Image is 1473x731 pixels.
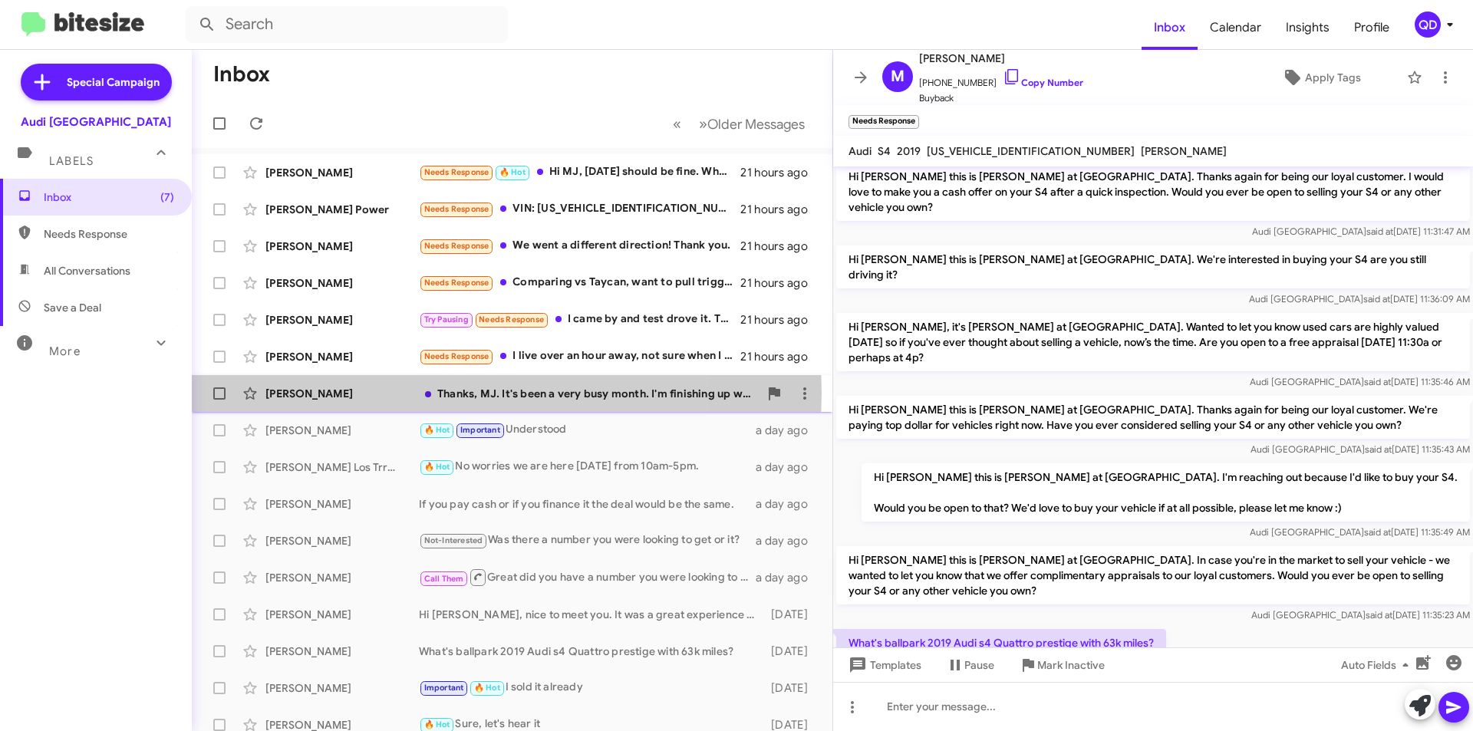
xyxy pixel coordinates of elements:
[763,680,820,696] div: [DATE]
[862,463,1470,522] p: Hi [PERSON_NAME] this is [PERSON_NAME] at [GEOGRAPHIC_DATA]. I'm reaching out because I'd like to...
[265,459,419,475] div: [PERSON_NAME] Los Trrenas
[265,386,419,401] div: [PERSON_NAME]
[424,241,489,251] span: Needs Response
[740,312,820,328] div: 21 hours ago
[1251,443,1470,455] span: Audi [GEOGRAPHIC_DATA] [DATE] 11:35:43 AM
[160,189,174,205] span: (7)
[919,49,1083,68] span: [PERSON_NAME]
[1249,293,1470,305] span: Audi [GEOGRAPHIC_DATA] [DATE] 11:36:09 AM
[265,533,419,548] div: [PERSON_NAME]
[1364,526,1391,538] span: said at
[664,108,814,140] nav: Page navigation example
[186,6,508,43] input: Search
[265,680,419,696] div: [PERSON_NAME]
[265,165,419,180] div: [PERSON_NAME]
[424,719,450,729] span: 🔥 Hot
[740,202,820,217] div: 21 hours ago
[265,423,419,438] div: [PERSON_NAME]
[419,386,759,401] div: Thanks, MJ. It's been a very busy month. I'm finishing up work at a company to retire fully. Also...
[1366,609,1392,621] span: said at
[1251,609,1470,621] span: Audi [GEOGRAPHIC_DATA] [DATE] 11:35:23 AM
[424,683,464,693] span: Important
[836,313,1470,371] p: Hi [PERSON_NAME], it's [PERSON_NAME] at [GEOGRAPHIC_DATA]. Wanted to let you know used cars are h...
[44,263,130,278] span: All Conversations
[424,314,469,324] span: Try Pausing
[419,458,756,476] div: No worries we are here [DATE] from 10am-5pm.
[836,546,1470,604] p: Hi [PERSON_NAME] this is [PERSON_NAME] at [GEOGRAPHIC_DATA]. In case you're in the market to sell...
[740,349,820,364] div: 21 hours ago
[424,278,489,288] span: Needs Response
[1366,226,1393,237] span: said at
[699,114,707,133] span: »
[1305,64,1361,91] span: Apply Tags
[878,144,891,158] span: S4
[673,114,681,133] span: «
[1242,64,1399,91] button: Apply Tags
[1365,443,1392,455] span: said at
[1252,226,1470,237] span: Audi [GEOGRAPHIC_DATA] [DATE] 11:31:47 AM
[756,533,820,548] div: a day ago
[690,108,814,140] button: Next
[419,274,740,291] div: Comparing vs Taycan, want to pull trigger on a lease before 9/30
[265,202,419,217] div: [PERSON_NAME] Power
[845,651,921,679] span: Templates
[424,351,489,361] span: Needs Response
[1402,12,1456,38] button: QD
[707,116,805,133] span: Older Messages
[1007,651,1117,679] button: Mark Inactive
[1342,5,1402,50] a: Profile
[740,239,820,254] div: 21 hours ago
[479,314,544,324] span: Needs Response
[265,607,419,622] div: [PERSON_NAME]
[1141,144,1227,158] span: [PERSON_NAME]
[1274,5,1342,50] a: Insights
[265,239,419,254] div: [PERSON_NAME]
[919,68,1083,91] span: [PHONE_NUMBER]
[419,237,740,255] div: We went a different direction! Thank you.
[756,496,820,512] div: a day ago
[424,167,489,177] span: Needs Response
[419,496,756,512] div: If you pay cash or if you finance it the deal would be the same.
[756,570,820,585] div: a day ago
[1341,651,1415,679] span: Auto Fields
[265,570,419,585] div: [PERSON_NAME]
[499,167,526,177] span: 🔥 Hot
[934,651,1007,679] button: Pause
[836,163,1470,221] p: Hi [PERSON_NAME] this is [PERSON_NAME] at [GEOGRAPHIC_DATA]. Thanks again for being our loyal cus...
[424,535,483,545] span: Not-Interested
[1142,5,1198,50] a: Inbox
[424,574,464,584] span: Call Them
[1250,376,1470,387] span: Audi [GEOGRAPHIC_DATA] [DATE] 11:35:46 AM
[21,64,172,100] a: Special Campaign
[836,396,1470,439] p: Hi [PERSON_NAME] this is [PERSON_NAME] at [GEOGRAPHIC_DATA]. Thanks again for being our loyal cus...
[849,115,919,129] small: Needs Response
[1198,5,1274,50] span: Calendar
[1329,651,1427,679] button: Auto Fields
[836,629,1166,657] p: What's ballpark 2019 Audi s4 Quattro prestige with 63k miles?
[21,114,171,130] div: Audi [GEOGRAPHIC_DATA]
[424,462,450,472] span: 🔥 Hot
[474,683,500,693] span: 🔥 Hot
[964,651,994,679] span: Pause
[460,425,500,435] span: Important
[67,74,160,90] span: Special Campaign
[756,423,820,438] div: a day ago
[1364,376,1391,387] span: said at
[763,644,820,659] div: [DATE]
[419,679,763,696] div: I sold it already
[1415,12,1441,38] div: QD
[740,165,820,180] div: 21 hours ago
[419,568,756,587] div: Great did you have a number you were looking to get for it?
[265,644,419,659] div: [PERSON_NAME]
[44,300,101,315] span: Save a Deal
[49,344,81,358] span: More
[919,91,1083,106] span: Buyback
[49,154,94,168] span: Labels
[265,349,419,364] div: [PERSON_NAME]
[419,311,740,328] div: I came by and test drove it. The salesman I drove with said there wasn't much negotiation on pric...
[424,204,489,214] span: Needs Response
[419,644,763,659] div: What's ballpark 2019 Audi s4 Quattro prestige with 63k miles?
